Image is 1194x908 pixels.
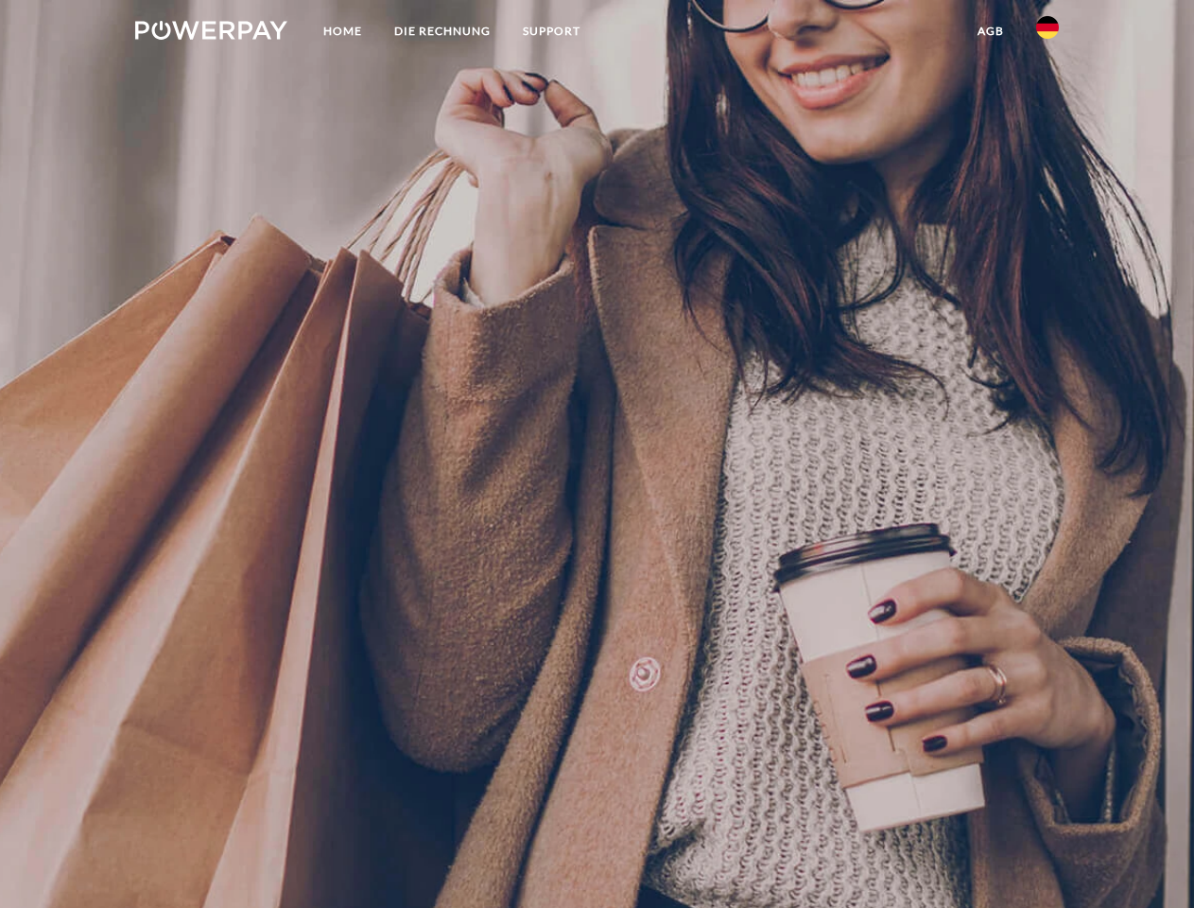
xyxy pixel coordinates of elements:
[135,21,287,40] img: logo-powerpay-white.svg
[307,14,378,48] a: Home
[961,14,1020,48] a: agb
[1036,16,1059,39] img: de
[378,14,507,48] a: DIE RECHNUNG
[507,14,597,48] a: SUPPORT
